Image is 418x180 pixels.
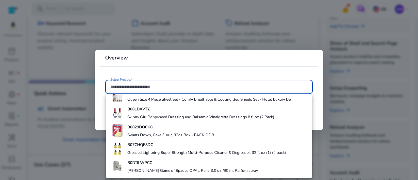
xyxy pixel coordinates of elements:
b: B07CHQF8DC [127,142,153,147]
b: B08LDXVTYJ [127,106,151,112]
img: 913OX7A145L.jpg [111,124,124,137]
h4: Skinny Girl Poppyseed Dressing and Balsamic Vinaigrette Dressings 8 fl oz (2 Pack) [127,114,274,120]
b: B0829DQCK8 [127,124,153,130]
b: Overview [105,54,128,61]
h4: Greased Lightning Super Strength Multi-Purpose Cleaner & Degreaser, 32 fl oz (1) (4 pack) [127,150,286,155]
b: B0DTJLWPCC [127,160,152,165]
mat-label: Select Product* [110,77,132,82]
img: 414JCCGZL3L._AC_US100_.jpg [111,89,124,102]
img: 41YqCwn6+1L._AC_US100_.jpg [111,142,124,155]
h4: Queen Size 4 Piece Sheet Set - Comfy Breathable & Cooling Bed Sheets Set - Hotel Luxury Be... [127,97,294,102]
img: 31nQrKua8eL._SS40_.jpg [111,160,124,173]
h4: [PERSON_NAME] Game of Spades OPAL Paris 3.0 oz./90 ml Parfum spray [127,168,258,173]
h4: Swans Down, Cake Flour, 32oz Box - PACK OF 8 [127,132,214,138]
img: 514nvzknmfL._SX38_SY50_CR,0,0,38,50_.jpg [111,106,124,120]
